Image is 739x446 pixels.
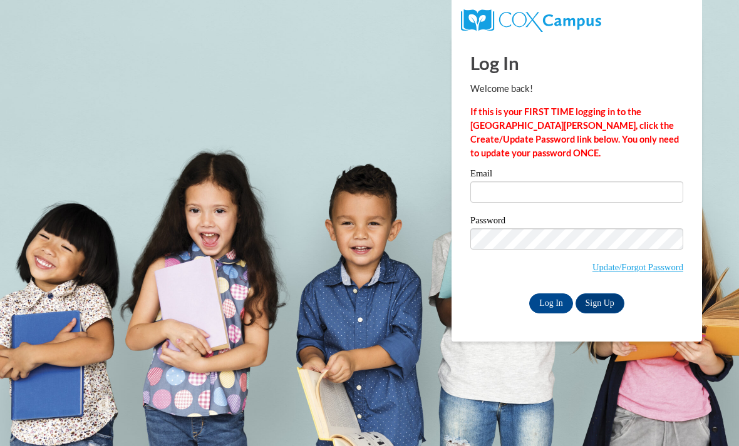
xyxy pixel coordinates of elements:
[470,50,683,76] h1: Log In
[470,216,683,228] label: Password
[592,262,683,272] a: Update/Forgot Password
[576,293,624,313] a: Sign Up
[470,82,683,96] p: Welcome back!
[470,169,683,181] label: Email
[461,9,601,32] img: COX Campus
[470,106,679,158] strong: If this is your FIRST TIME logging in to the [GEOGRAPHIC_DATA][PERSON_NAME], click the Create/Upd...
[529,293,573,313] input: Log In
